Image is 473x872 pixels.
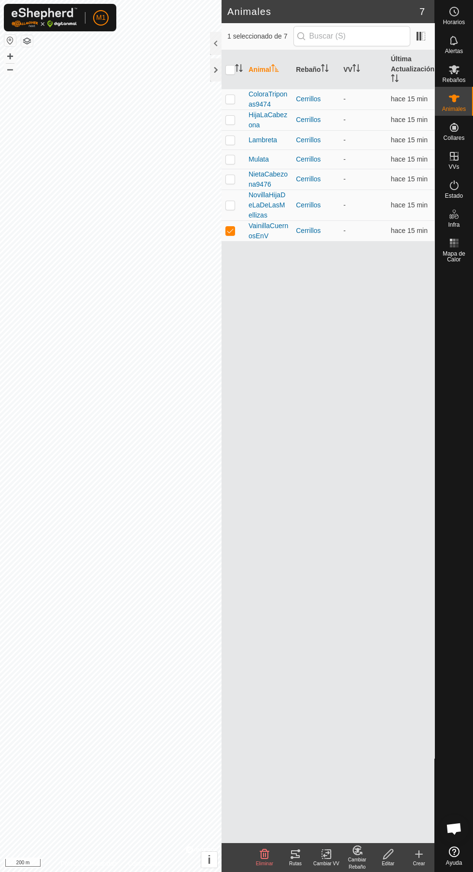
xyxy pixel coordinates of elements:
[12,8,77,27] img: Logo Gallagher
[128,859,161,868] a: Contáctenos
[440,814,469,843] a: Chat abierto
[344,155,346,163] app-display-virtual-paddock-transition: -
[344,95,346,103] app-display-virtual-paddock-transition: -
[391,76,399,83] p-sorticon: Activar para ordenar
[4,35,16,46] button: Restablecer Mapa
[442,106,466,112] span: Animales
[442,77,465,83] span: Rebaños
[391,155,428,163] span: 4 sept 2025, 21:18
[437,251,471,262] span: Mapa de Calor
[235,66,243,73] p-sorticon: Activar para ordenar
[352,66,360,73] p-sorticon: Activar para ordenar
[387,50,434,89] th: Última Actualización
[201,852,217,868] button: i
[391,95,428,103] span: 4 sept 2025, 21:18
[4,51,16,62] button: +
[296,226,335,236] div: Cerrillos
[445,193,463,199] span: Estado
[321,66,329,73] p-sorticon: Activar para ordenar
[391,136,428,144] span: 4 sept 2025, 21:18
[296,94,335,104] div: Cerrillos
[293,26,410,46] input: Buscar (S)
[249,89,288,109] span: ColoraTriponas9474
[344,175,346,183] app-display-virtual-paddock-transition: -
[296,200,335,210] div: Cerrillos
[344,227,346,234] app-display-virtual-paddock-transition: -
[448,222,459,228] span: Infra
[256,861,273,866] span: Eliminar
[344,136,346,144] app-display-virtual-paddock-transition: -
[249,190,288,220] span: NovillaHijaDeLaDeLasMellizas
[443,19,465,25] span: Horarios
[391,201,428,209] span: 4 sept 2025, 21:18
[373,860,403,867] div: Editar
[245,50,292,89] th: Animal
[271,66,279,73] p-sorticon: Activar para ordenar
[448,164,459,170] span: VVs
[443,135,464,141] span: Collares
[249,154,269,164] span: Mulata
[391,175,428,183] span: 4 sept 2025, 21:18
[446,860,462,866] span: Ayuda
[391,227,428,234] span: 4 sept 2025, 21:18
[249,169,288,190] span: NietaCabezona9476
[435,843,473,870] a: Ayuda
[96,13,105,23] span: M1
[344,116,346,123] app-display-virtual-paddock-transition: -
[21,35,33,47] button: Capas del Mapa
[340,50,387,89] th: VV
[296,174,335,184] div: Cerrillos
[391,116,428,123] span: 4 sept 2025, 21:18
[445,48,463,54] span: Alertas
[296,154,335,164] div: Cerrillos
[344,201,346,209] app-display-virtual-paddock-transition: -
[249,135,277,145] span: Lambreta
[4,63,16,75] button: –
[227,6,419,17] h2: Animales
[292,50,339,89] th: Rebaño
[419,4,425,19] span: 7
[311,860,342,867] div: Cambiar VV
[61,859,116,868] a: Política de Privacidad
[227,31,293,41] span: 1 seleccionado de 7
[208,853,211,866] span: i
[249,221,288,241] span: VainillaCuernosEnV
[342,856,373,871] div: Cambiar Rebaño
[296,115,335,125] div: Cerrillos
[296,135,335,145] div: Cerrillos
[280,860,311,867] div: Rutas
[403,860,434,867] div: Crear
[249,110,288,130] span: HijaLaCabezona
